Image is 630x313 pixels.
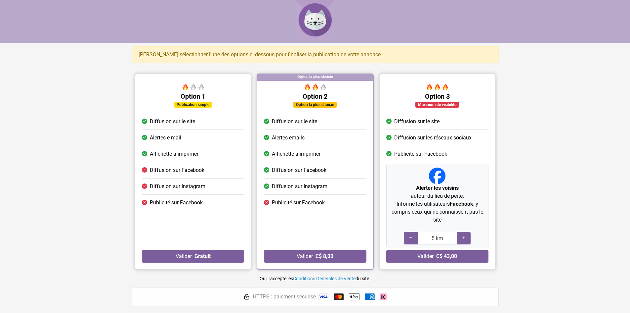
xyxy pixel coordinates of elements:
[150,199,203,207] span: Publicité sur Facebook
[174,102,212,108] div: Publication simple
[394,150,447,158] span: Publicité sur Facebook
[386,250,488,263] button: Valider ·C$ 43,00
[243,293,250,300] img: HTTPS : paiement sécurisé
[272,134,305,142] span: Alertes emails
[449,201,473,207] strong: Facebook
[272,150,320,158] span: Affichette à imprimer
[429,168,445,184] img: Facebook
[257,74,373,81] div: Option la plus choisie
[264,250,366,263] button: Valider ·C$ 8,00
[334,293,344,300] img: Mastercard
[150,150,198,158] span: Affichette à imprimer
[386,92,488,100] h5: Option 3
[315,253,333,259] strong: C$ 8,00
[132,46,499,63] div: [PERSON_NAME] sélectionner l'une des options ci-dessous pour finaliser la publication de votre an...
[272,199,325,207] span: Publicité sur Facebook
[150,118,195,126] span: Diffusion sur le site
[260,276,370,281] small: Oui, j'accepte les du site.
[318,293,328,300] img: Visa
[436,253,457,259] strong: C$ 43,00
[150,183,205,190] span: Diffusion sur Instagram
[416,185,458,191] strong: Alerter les voisins
[264,92,366,100] h5: Option 2
[272,166,326,174] span: Diffusion sur Facebook
[389,200,485,224] p: Informe les utilisateurs , y compris ceux qui ne connaissent pas le site
[293,102,337,108] div: Option la plus choisie
[142,250,244,263] button: Valider ·Gratuit
[150,134,181,142] span: Alertes e-mail
[272,118,317,126] span: Diffusion sur le site
[150,166,204,174] span: Diffusion sur Facebook
[349,291,359,302] img: Apple Pay
[142,92,244,100] h5: Option 1
[293,276,356,281] a: Conditions Générales de Vente
[389,184,485,200] p: autour du lieu de perte.
[194,253,210,259] strong: Gratuit
[415,102,459,108] div: Maximum de visibilité
[394,134,471,142] span: Diffusion sur les réseaux sociaux
[380,293,387,300] img: Klarna
[394,118,439,126] span: Diffusion sur le site
[272,183,327,190] span: Diffusion sur Instagram
[365,293,375,300] img: American Express
[253,293,316,301] span: HTTPS : paiement sécurisé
